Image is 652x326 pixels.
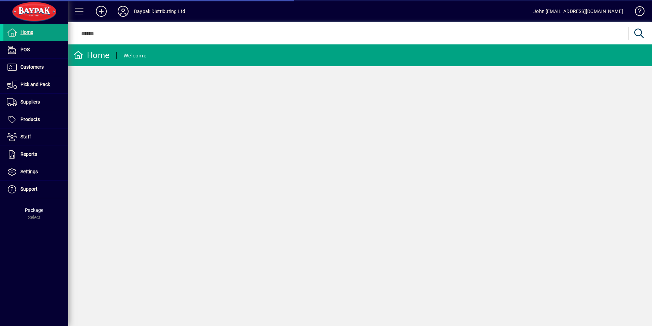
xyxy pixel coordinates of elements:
[20,82,50,87] span: Pick and Pack
[20,186,38,192] span: Support
[630,1,643,24] a: Knowledge Base
[20,99,40,105] span: Suppliers
[25,207,43,213] span: Package
[90,5,112,17] button: Add
[123,50,146,61] div: Welcome
[3,94,68,111] a: Suppliers
[3,59,68,76] a: Customers
[20,134,31,139] span: Staff
[134,6,185,17] div: Baypak Distributing Ltd
[20,117,40,122] span: Products
[3,128,68,146] a: Staff
[3,41,68,58] a: POS
[112,5,134,17] button: Profile
[533,6,623,17] div: John [EMAIL_ADDRESS][DOMAIN_NAME]
[3,111,68,128] a: Products
[73,50,109,61] div: Home
[20,151,37,157] span: Reports
[3,76,68,93] a: Pick and Pack
[3,146,68,163] a: Reports
[20,169,38,174] span: Settings
[3,163,68,180] a: Settings
[20,47,30,52] span: POS
[20,64,44,70] span: Customers
[20,29,33,35] span: Home
[3,181,68,198] a: Support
